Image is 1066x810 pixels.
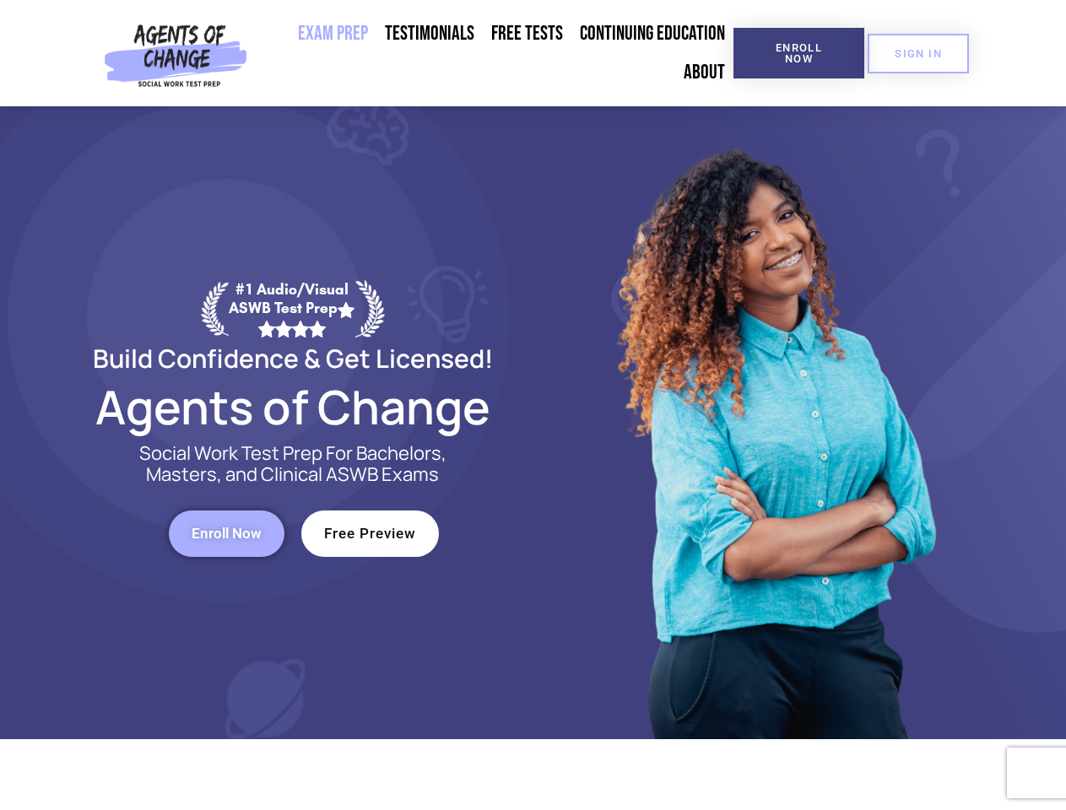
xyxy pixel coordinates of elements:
a: Enroll Now [169,510,284,557]
a: Free Preview [301,510,439,557]
a: Enroll Now [733,28,864,78]
a: Exam Prep [289,14,376,53]
a: Continuing Education [571,14,733,53]
a: SIGN IN [868,34,969,73]
span: Free Preview [324,526,416,541]
nav: Menu [254,14,733,92]
span: SIGN IN [895,48,942,59]
h2: Agents of Change [52,387,533,426]
p: Social Work Test Prep For Bachelors, Masters, and Clinical ASWB Exams [120,443,466,485]
span: Enroll Now [192,526,262,541]
img: Website Image 1 (1) [605,106,943,739]
a: Testimonials [376,14,483,53]
a: Free Tests [483,14,571,53]
a: About [675,53,733,92]
div: #1 Audio/Visual ASWB Test Prep [229,280,355,337]
span: Enroll Now [760,42,837,64]
h2: Build Confidence & Get Licensed! [52,346,533,370]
